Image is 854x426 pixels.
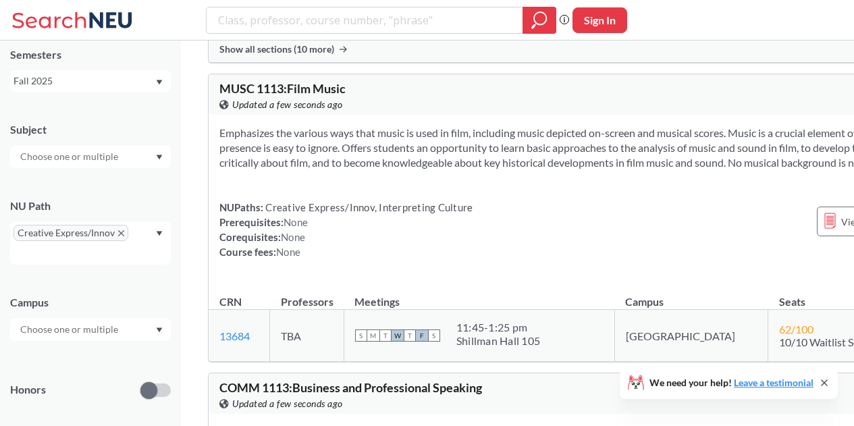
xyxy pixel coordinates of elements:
span: W [392,329,404,342]
input: Choose one or multiple [14,149,127,165]
div: Subject [10,122,171,137]
div: CRN [219,294,242,309]
td: TBA [270,310,344,362]
span: COMM 1113 : Business and Professional Speaking [219,380,482,395]
span: 62 / 100 [779,323,813,336]
svg: magnifying glass [531,11,548,30]
span: T [404,329,416,342]
span: MUSC 1113 : Film Music [219,81,346,96]
span: None [276,246,300,258]
div: Fall 2025Dropdown arrow [10,70,171,92]
span: S [355,329,367,342]
input: Class, professor, course number, "phrase" [217,9,513,32]
svg: Dropdown arrow [156,80,163,85]
span: F [416,329,428,342]
th: Professors [270,281,344,310]
p: Honors [10,382,46,398]
div: Creative Express/InnovX to remove pillDropdown arrow [10,221,171,265]
div: 11:45 - 1:25 pm [456,321,540,334]
div: NU Path [10,198,171,213]
div: Semesters [10,47,171,62]
th: Campus [614,281,768,310]
span: We need your help! [649,378,813,388]
span: M [367,329,379,342]
a: Leave a testimonial [734,377,813,388]
span: Updated a few seconds ago [232,396,343,411]
div: Fall 2025 [14,74,155,88]
svg: X to remove pill [118,230,124,236]
span: Show all sections (10 more) [219,43,334,55]
button: Sign In [572,7,627,33]
svg: Dropdown arrow [156,231,163,236]
span: T [379,329,392,342]
div: Dropdown arrow [10,318,171,341]
span: None [284,216,308,228]
div: Dropdown arrow [10,145,171,168]
span: Creative Express/InnovX to remove pill [14,225,128,241]
svg: Dropdown arrow [156,327,163,333]
div: magnifying glass [523,7,556,34]
a: 13684 [219,329,250,342]
svg: Dropdown arrow [156,155,163,160]
span: Updated a few seconds ago [232,97,343,112]
td: [GEOGRAPHIC_DATA] [614,310,768,362]
span: S [428,329,440,342]
span: Creative Express/Innov, Interpreting Culture [263,201,473,213]
input: Choose one or multiple [14,321,127,338]
div: Campus [10,295,171,310]
th: Meetings [344,281,614,310]
span: None [281,231,305,243]
div: NUPaths: Prerequisites: Corequisites: Course fees: [219,200,473,259]
div: Shillman Hall 105 [456,334,540,348]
